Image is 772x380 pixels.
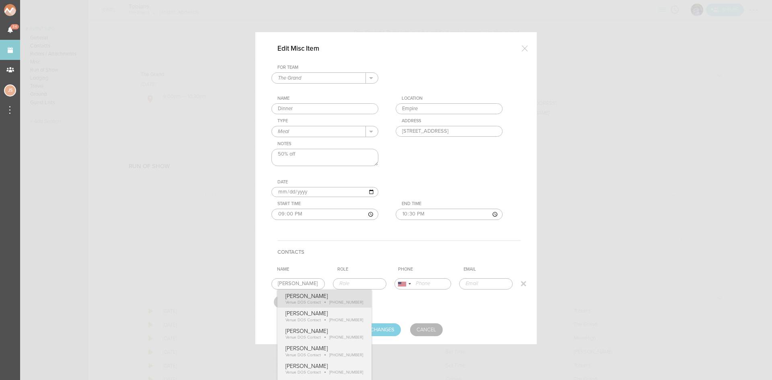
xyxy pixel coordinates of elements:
p: [PERSON_NAME] [285,328,363,335]
p: [PERSON_NAME] [285,310,363,317]
input: ––:–– –– [271,209,378,220]
button: . [366,73,378,83]
div: Jessica Smith [4,84,16,97]
span: [PHONE_NUMBER] [329,370,363,375]
p: [PERSON_NAME] [285,293,363,300]
div: United States: +1 [395,279,413,289]
div: Start Time [277,201,378,207]
span: [PHONE_NUMBER] [329,300,363,305]
input: Save Changes [350,323,401,336]
span: [PHONE_NUMBER] [329,353,363,357]
h4: Edit Misc Item [277,44,331,53]
span: [PHONE_NUMBER] [329,335,363,340]
input: Email [459,278,513,290]
span: 34 [10,24,19,29]
p: [PERSON_NAME] [285,345,363,352]
div: Notes [277,141,378,147]
th: Role [334,263,394,275]
p: [PERSON_NAME] [285,363,363,370]
div: For Team [277,65,378,70]
button: . [366,126,378,137]
span: Venue DOS Contact [285,353,321,357]
img: NOMAD [4,4,49,16]
span: Venue DOS Contact [285,318,321,322]
span: Venue DOS Contact [285,335,321,340]
span: Venue DOS Contact [285,300,321,305]
textarea: 50% off [271,149,378,166]
th: Name [274,263,334,275]
th: Email [460,263,521,275]
input: Phone [394,278,452,290]
th: Phone [395,263,460,275]
input: ––:–– –– [396,209,503,220]
input: Select a Team (Required) [272,73,366,83]
span: [PHONE_NUMBER] [329,318,363,322]
div: Type [277,118,378,124]
div: Date [277,179,378,185]
div: End Time [402,201,503,207]
input: Role [333,278,386,290]
div: Location [402,96,503,101]
a: Add Contact [274,299,333,304]
span: Venue DOS Contact [285,370,321,375]
h4: Contacts [277,240,521,263]
a: Cancel [410,323,443,336]
div: Name [277,96,378,101]
div: Address [402,118,503,124]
